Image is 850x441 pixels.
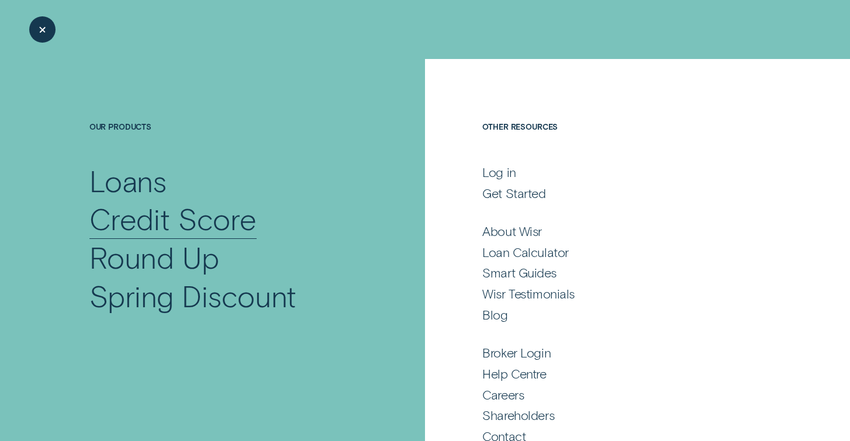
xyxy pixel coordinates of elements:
[482,407,554,423] div: Shareholders
[482,223,542,239] div: About Wisr
[482,407,760,423] a: Shareholders
[482,164,516,180] div: Log in
[482,265,556,280] div: Smart Guides
[89,162,364,200] a: Loans
[482,387,524,402] div: Careers
[482,185,545,201] div: Get Started
[482,307,507,322] div: Blog
[89,162,167,200] div: Loans
[482,265,760,280] a: Smart Guides
[482,366,546,381] div: Help Centre
[482,307,760,322] a: Blog
[89,122,364,162] h4: Our Products
[89,200,364,238] a: Credit Score
[482,164,760,180] a: Log in
[89,277,297,315] div: Spring Discount
[89,238,219,277] div: Round Up
[482,345,760,360] a: Broker Login
[482,366,760,381] a: Help Centre
[482,286,575,301] div: Wisr Testimonials
[29,16,56,43] button: Close Menu
[482,345,551,360] div: Broker Login
[482,244,568,260] div: Loan Calculator
[482,387,760,402] a: Careers
[482,286,760,301] a: Wisr Testimonials
[482,122,760,162] h4: Other Resources
[482,185,760,201] a: Get Started
[89,200,257,238] div: Credit Score
[482,223,760,239] a: About Wisr
[482,244,760,260] a: Loan Calculator
[89,277,364,315] a: Spring Discount
[89,238,364,277] a: Round Up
